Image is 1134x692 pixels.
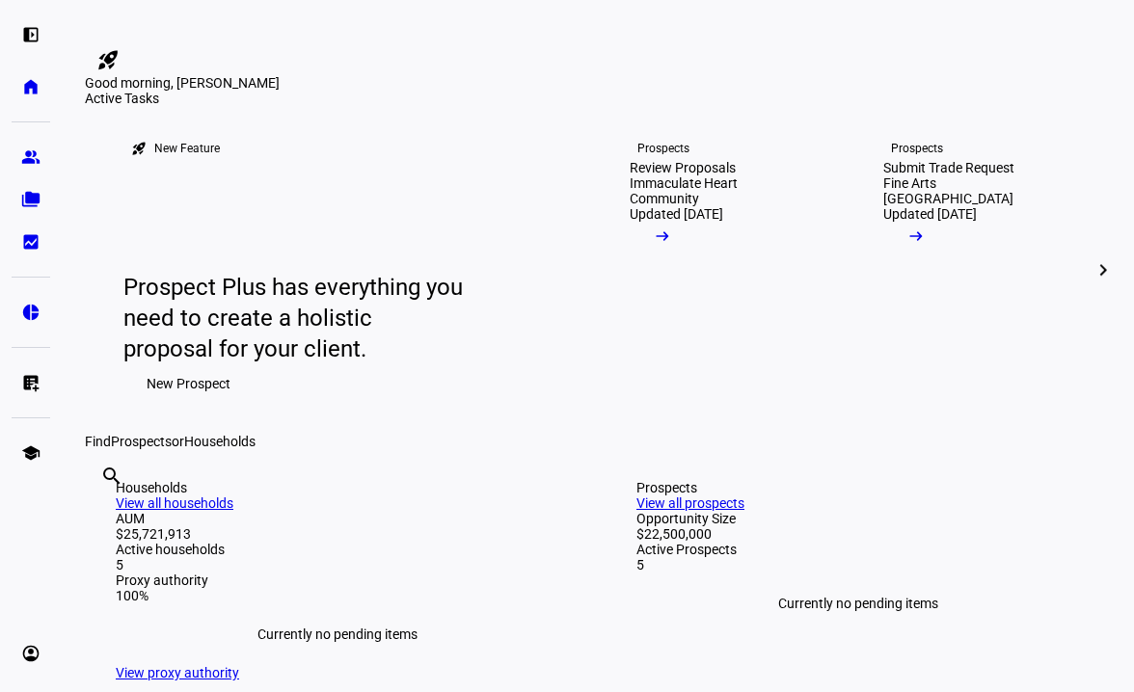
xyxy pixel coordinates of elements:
[116,542,559,557] div: Active households
[636,511,1080,526] div: Opportunity Size
[636,495,744,511] a: View all prospects
[12,293,50,332] a: pie_chart
[21,644,40,663] eth-mat-symbol: account_circle
[630,206,723,222] div: Updated [DATE]
[85,75,1111,91] div: Good morning, [PERSON_NAME]
[100,491,104,514] input: Enter name of prospect or household
[653,226,672,246] mat-icon: arrow_right_alt
[21,232,40,252] eth-mat-symbol: bid_landscape
[883,206,977,222] div: Updated [DATE]
[116,588,559,603] div: 100%
[131,141,147,156] mat-icon: rocket_launch
[116,495,233,511] a: View all households
[883,175,1060,206] div: Fine Arts [GEOGRAPHIC_DATA]
[116,665,239,680] a: View proxy authority
[96,48,120,71] mat-icon: rocket_launch
[21,77,40,96] eth-mat-symbol: home
[636,526,1080,542] div: $22,500,000
[116,603,559,665] div: Currently no pending items
[21,303,40,322] eth-mat-symbol: pie_chart
[21,147,40,167] eth-mat-symbol: group
[111,434,172,449] span: Prospects
[12,67,50,106] a: home
[85,91,1111,106] div: Active Tasks
[116,557,559,572] div: 5
[116,511,559,526] div: AUM
[154,141,220,156] div: New Feature
[599,106,837,434] a: ProspectsReview ProposalsImmaculate Heart CommunityUpdated [DATE]
[636,557,1080,572] div: 5
[637,141,689,156] div: Prospects
[906,226,926,246] mat-icon: arrow_right_alt
[12,223,50,261] a: bid_landscape
[21,443,40,463] eth-mat-symbol: school
[630,175,806,206] div: Immaculate Heart Community
[147,364,230,403] span: New Prospect
[21,373,40,392] eth-mat-symbol: list_alt_add
[636,572,1080,634] div: Currently no pending items
[630,160,736,175] div: Review Proposals
[116,572,559,588] div: Proxy authority
[1092,258,1115,281] mat-icon: chevron_right
[116,526,559,542] div: $25,721,913
[883,160,1014,175] div: Submit Trade Request
[891,141,943,156] div: Prospects
[184,434,256,449] span: Households
[100,465,123,488] mat-icon: search
[12,180,50,219] a: folder_copy
[636,480,1080,495] div: Prospects
[116,480,559,495] div: Households
[21,25,40,44] eth-mat-symbol: left_panel_open
[123,272,467,364] div: Prospect Plus has everything you need to create a holistic proposal for your client.
[123,364,254,403] button: New Prospect
[21,190,40,209] eth-mat-symbol: folder_copy
[12,138,50,176] a: group
[85,434,1111,449] div: Find or
[852,106,1091,434] a: ProspectsSubmit Trade RequestFine Arts [GEOGRAPHIC_DATA]Updated [DATE]
[636,542,1080,557] div: Active Prospects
